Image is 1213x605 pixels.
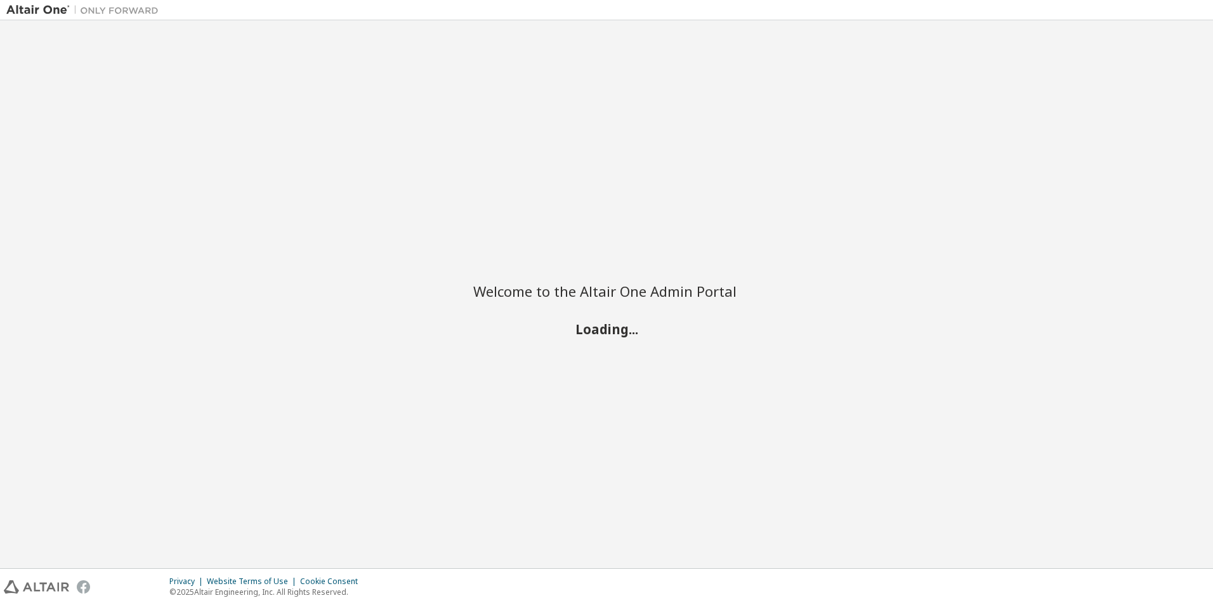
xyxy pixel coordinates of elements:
p: © 2025 Altair Engineering, Inc. All Rights Reserved. [169,587,365,597]
img: Altair One [6,4,165,16]
div: Privacy [169,576,207,587]
img: facebook.svg [77,580,90,594]
div: Cookie Consent [300,576,365,587]
h2: Welcome to the Altair One Admin Portal [473,282,740,300]
h2: Loading... [473,321,740,337]
img: altair_logo.svg [4,580,69,594]
div: Website Terms of Use [207,576,300,587]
